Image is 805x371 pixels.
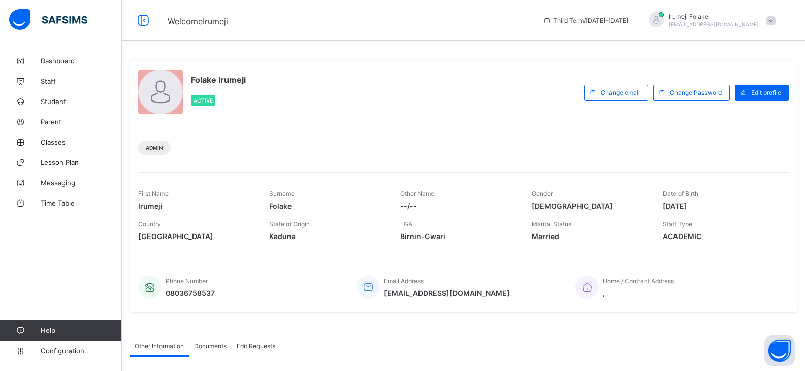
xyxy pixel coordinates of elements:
[764,335,795,366] button: Open asap
[663,190,698,197] span: Date of Birth
[194,342,227,350] span: Documents
[41,138,122,146] span: Classes
[191,75,246,85] span: Folake Irumeji
[751,89,781,96] span: Edit profile
[400,201,516,210] span: --/--
[135,342,184,350] span: Other Information
[9,9,87,30] img: safsims
[543,17,628,24] span: session/term information
[166,289,215,297] span: 08036758537
[168,16,228,26] span: Welcome Irumeji
[663,201,779,210] span: [DATE]
[669,13,759,20] span: Irumeji Folake
[41,347,121,355] span: Configuration
[138,201,254,210] span: Irumeji
[532,232,648,241] span: Married
[41,179,122,187] span: Messaging
[41,326,121,334] span: Help
[400,220,412,228] span: LGA
[663,232,779,241] span: ACADEMIC
[166,277,208,285] span: Phone Number
[384,277,424,285] span: Email Address
[532,201,648,210] span: [DEMOGRAPHIC_DATA]
[41,199,122,207] span: Time Table
[269,232,385,241] span: Kaduna
[41,158,122,166] span: Lesson Plan
[269,220,310,228] span: State of Origin
[663,220,692,228] span: Staff Type
[41,57,122,65] span: Dashboard
[400,232,516,241] span: Birnin-Gwari
[532,190,553,197] span: Gender
[41,97,122,106] span: Student
[269,201,385,210] span: Folake
[670,89,722,96] span: Change Password
[237,342,275,350] span: Edit Requests
[638,12,781,29] div: IrumejiFolake
[138,232,254,241] span: [GEOGRAPHIC_DATA]
[603,277,674,285] span: Home / Contract Address
[138,220,161,228] span: Country
[400,190,434,197] span: Other Name
[41,77,122,85] span: Staff
[601,89,640,96] span: Change email
[669,21,759,27] span: [EMAIL_ADDRESS][DOMAIN_NAME]
[138,190,169,197] span: First Name
[269,190,295,197] span: Surname
[146,145,163,151] span: Admin
[194,97,213,104] span: Active
[41,118,122,126] span: Parent
[603,289,674,297] span: ,
[532,220,571,228] span: Marital Status
[384,289,510,297] span: [EMAIL_ADDRESS][DOMAIN_NAME]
